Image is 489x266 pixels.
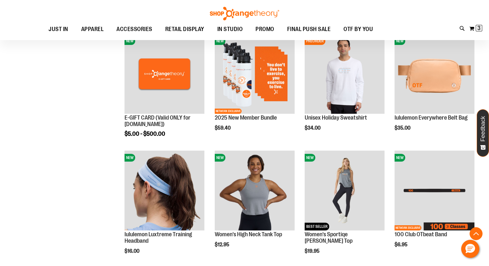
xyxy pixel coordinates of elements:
[125,37,135,45] span: NEW
[215,151,295,231] a: Image of Womens BB High Neck Tank GreyNEW
[125,34,204,114] img: E-GIFT CARD (Valid ONLY for ShopOrangetheory.com)
[480,116,486,142] span: Feedback
[305,114,367,121] a: Unisex Holiday Sweatshirt
[305,34,385,114] img: Unisex Holiday Sweatshirt
[125,34,204,115] a: E-GIFT CARD (Valid ONLY for ShopOrangetheory.com)NEW
[395,37,405,45] span: NEW
[305,151,385,230] img: Women's Sportiqe Janie Tank Top
[209,7,280,20] img: Shop Orangetheory
[305,154,315,162] span: NEW
[125,151,204,230] img: lululemon Luxtreme Training Headband
[215,242,230,248] span: $12.95
[391,31,478,147] div: product
[395,154,405,162] span: NEW
[395,225,421,230] span: NETWORK EXCLUSIVE
[215,231,282,238] a: Women's High Neck Tank Top
[395,34,474,115] a: lululemon Everywhere Belt Bag NEW
[215,114,277,121] a: 2025 New Member Bundle
[305,248,321,254] span: $19.95
[215,109,242,114] span: NETWORK EXCLUSIVE
[343,22,373,37] span: OTF BY YOU
[395,125,411,131] span: $35.00
[212,31,298,147] div: product
[305,231,353,244] a: Women's Sportiqe [PERSON_NAME] Top
[215,34,295,115] a: 2025 New Member BundleNEWNETWORK EXCLUSIVE
[165,22,204,37] span: RETAIL DISPLAY
[337,22,379,37] a: OTF BY YOU
[470,227,483,240] button: Back To Top
[159,22,211,37] a: RETAIL DISPLAY
[110,22,159,37] a: ACCESSORIES
[215,34,295,114] img: 2025 New Member Bundle
[215,154,225,162] span: NEW
[305,151,385,231] a: Women's Sportiqe Janie Tank TopNEWBEST SELLER
[75,22,110,37] a: APPAREL
[125,114,190,127] a: E-GIFT CARD (Valid ONLY for [DOMAIN_NAME])
[125,151,204,231] a: lululemon Luxtreme Training HeadbandNEW
[125,154,135,162] span: NEW
[249,22,281,37] a: PROMO
[395,114,468,121] a: lululemon Everywhere Belt Bag
[395,34,474,114] img: lululemon Everywhere Belt Bag
[461,240,479,258] button: Hello, have a question? Let’s chat.
[395,151,474,230] img: Image of 100 Club OTbeat Band
[287,22,331,37] span: FINAL PUSH SALE
[81,22,104,37] span: APPAREL
[116,22,152,37] span: ACCESSORIES
[391,147,478,261] div: product
[305,37,325,45] span: PREORDER
[395,151,474,231] a: Image of 100 Club OTbeat BandNEWNETWORK EXCLUSIVE
[217,22,243,37] span: IN STUDIO
[395,242,408,248] span: $6.95
[49,22,68,37] span: JUST IN
[212,147,298,264] div: product
[305,34,385,115] a: Unisex Holiday SweatshirtPREORDER
[215,37,225,45] span: NEW
[215,151,295,230] img: Image of Womens BB High Neck Tank Grey
[395,231,447,238] a: 100 Club OTbeat Band
[305,223,329,230] span: BEST SELLER
[211,22,249,37] a: IN STUDIO
[125,231,192,244] a: lululemon Luxtreme Training Headband
[301,31,388,147] div: product
[42,22,75,37] a: JUST IN
[255,22,274,37] span: PROMO
[121,31,208,154] div: product
[215,125,232,131] span: $59.40
[305,125,321,131] span: $34.00
[125,248,140,254] span: $16.00
[477,25,481,31] span: 3
[125,131,165,137] span: $5.00 - $500.00
[477,109,489,157] button: Feedback - Show survey
[281,22,337,37] a: FINAL PUSH SALE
